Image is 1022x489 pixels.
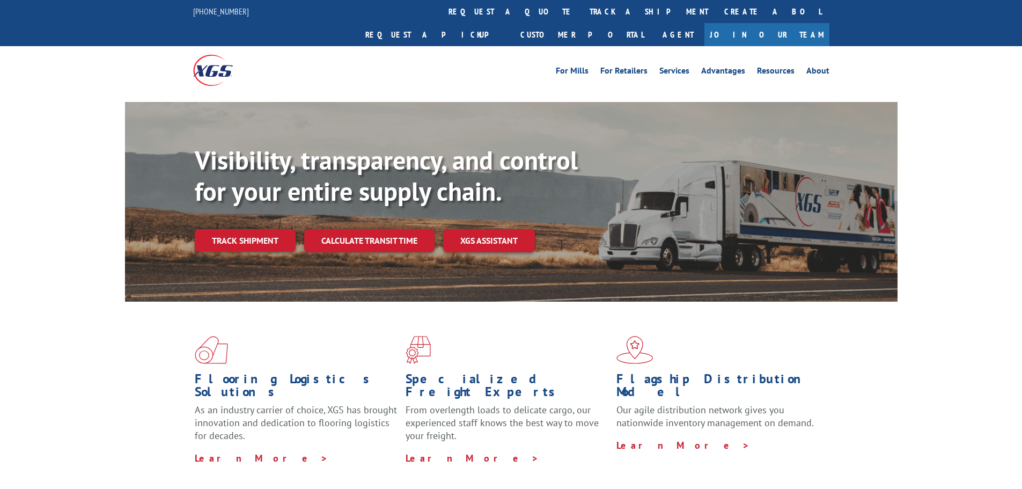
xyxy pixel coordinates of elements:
a: Track shipment [195,229,296,252]
img: xgs-icon-total-supply-chain-intelligence-red [195,336,228,364]
a: For Retailers [600,67,648,78]
img: xgs-icon-focused-on-flooring-red [406,336,431,364]
a: Services [659,67,689,78]
a: Resources [757,67,795,78]
a: Advantages [701,67,745,78]
a: Agent [652,23,704,46]
a: XGS ASSISTANT [443,229,535,252]
a: Join Our Team [704,23,829,46]
p: From overlength loads to delicate cargo, our experienced staff knows the best way to move your fr... [406,404,608,451]
h1: Flagship Distribution Model [616,373,819,404]
span: As an industry carrier of choice, XGS has brought innovation and dedication to flooring logistics... [195,404,397,442]
img: xgs-icon-flagship-distribution-model-red [616,336,653,364]
b: Visibility, transparency, and control for your entire supply chain. [195,143,578,208]
a: Learn More > [406,452,539,464]
a: For Mills [556,67,589,78]
span: Our agile distribution network gives you nationwide inventory management on demand. [616,404,814,429]
a: Learn More > [616,439,750,451]
a: About [806,67,829,78]
a: Learn More > [195,452,328,464]
h1: Flooring Logistics Solutions [195,373,398,404]
a: Customer Portal [512,23,652,46]
a: Request a pickup [357,23,512,46]
a: Calculate transit time [304,229,435,252]
a: [PHONE_NUMBER] [193,6,249,17]
h1: Specialized Freight Experts [406,373,608,404]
